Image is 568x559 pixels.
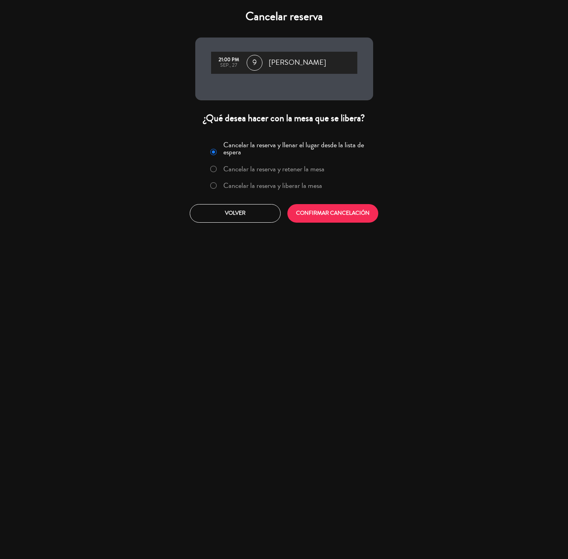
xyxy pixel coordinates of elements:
div: sep., 27 [215,63,243,68]
label: Cancelar la reserva y liberar la mesa [223,182,322,189]
h4: Cancelar reserva [195,9,373,24]
div: ¿Qué desea hacer con la mesa que se libera? [195,112,373,124]
button: CONFIRMAR CANCELACIÓN [287,204,378,223]
div: 21:00 PM [215,57,243,63]
label: Cancelar la reserva y retener la mesa [223,165,325,173]
label: Cancelar la reserva y llenar el lugar desde la lista de espera [223,141,368,156]
span: 9 [247,55,262,71]
button: Volver [190,204,281,223]
span: [PERSON_NAME] [269,57,326,69]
